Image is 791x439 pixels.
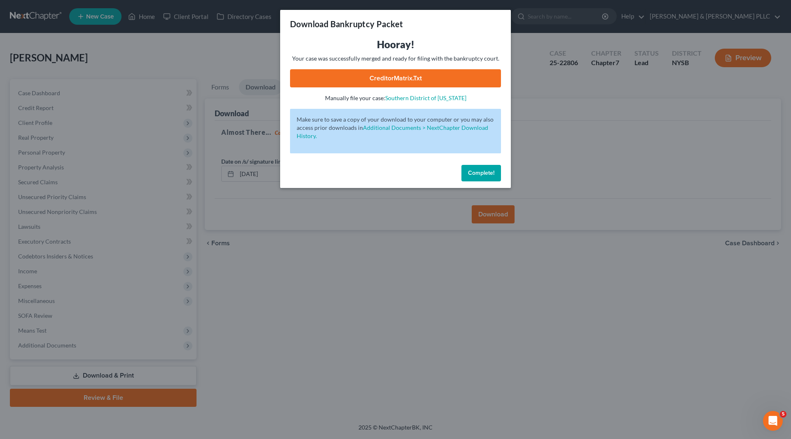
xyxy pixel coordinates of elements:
h3: Download Bankruptcy Packet [290,18,403,30]
iframe: Intercom live chat [763,411,783,431]
a: Additional Documents > NextChapter Download History. [297,124,488,139]
h3: Hooray! [290,38,501,51]
button: Complete! [461,165,501,181]
p: Manually file your case: [290,94,501,102]
p: Your case was successfully merged and ready for filing with the bankruptcy court. [290,54,501,63]
a: Southern District of [US_STATE] [385,94,466,101]
span: Complete! [468,169,494,176]
span: 5 [780,411,786,418]
p: Make sure to save a copy of your download to your computer or you may also access prior downloads in [297,115,494,140]
a: CreditorMatrix.txt [290,69,501,87]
